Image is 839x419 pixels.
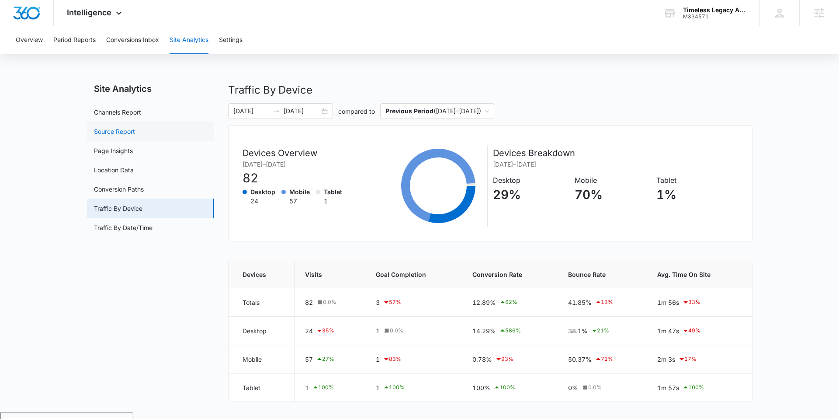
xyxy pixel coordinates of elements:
[385,104,489,119] span: ( [DATE] – [DATE] )
[94,108,141,117] a: Channels Report
[312,382,334,393] div: 100 %
[250,196,275,206] div: 24
[682,297,700,307] div: 33 %
[376,326,451,335] div: 1
[376,297,451,307] div: 3
[683,7,747,14] div: account name
[284,106,320,116] input: End date
[305,382,355,393] div: 1
[499,325,521,336] div: 586 %
[678,354,697,364] div: 17 %
[338,107,375,116] p: compared to
[87,82,214,95] h2: Site Analytics
[229,317,295,345] td: Desktop
[595,354,613,364] div: 72 %
[472,297,547,307] div: 12.89%
[24,51,31,58] img: tab_domain_overview_orange.svg
[383,382,405,393] div: 100 %
[683,14,747,20] div: account id
[383,297,401,307] div: 57 %
[383,354,401,364] div: 83 %
[243,270,284,279] span: Devices
[243,169,348,187] div: 82
[324,196,342,206] div: 1
[657,382,738,393] div: 1m 57s
[493,147,738,160] p: Devices Breakdown
[581,384,602,391] div: 0.0 %
[493,175,569,185] p: Desktop
[595,297,613,307] div: 13 %
[94,165,134,175] a: Location Data
[575,175,650,185] p: Mobile
[324,187,342,196] p: Tablet
[24,14,43,21] div: v 4.0.25
[228,82,752,98] p: Traffic By Device
[575,185,650,204] p: 70%
[16,26,43,54] button: Overview
[305,354,355,364] div: 57
[289,196,310,206] div: 57
[94,146,133,155] a: Page Insights
[472,354,547,364] div: 0.78%
[23,23,96,30] div: Domain: [DOMAIN_NAME]
[229,288,295,317] td: Totals
[305,270,355,279] span: Visits
[499,297,517,307] div: 62 %
[385,107,433,115] p: Previous Period
[14,23,21,30] img: website_grey.svg
[67,8,111,17] span: Intelligence
[106,26,159,54] button: Conversions Inbox
[656,175,732,185] p: Tablet
[472,382,547,393] div: 100%
[229,374,295,402] td: Tablet
[376,354,451,364] div: 1
[493,382,515,393] div: 100 %
[53,26,96,54] button: Period Reports
[229,345,295,374] td: Mobile
[233,106,270,116] input: Start date
[316,298,336,306] div: 0.0 %
[97,52,147,57] div: Keywords by Traffic
[219,26,243,54] button: Settings
[170,26,208,54] button: Site Analytics
[316,354,334,364] div: 27 %
[493,185,569,204] p: 29%
[33,52,78,57] div: Domain Overview
[568,270,636,279] span: Bounce Rate
[273,108,280,115] span: swap-right
[568,383,636,392] div: 0%
[250,187,275,196] p: Desktop
[493,160,738,169] p: [DATE] – [DATE]
[472,325,547,336] div: 14.29%
[316,325,334,336] div: 35 %
[657,354,738,364] div: 2m 3s
[376,270,451,279] span: Goal Completion
[591,325,609,336] div: 21 %
[289,187,310,196] p: Mobile
[383,327,403,335] div: 0.0 %
[94,204,142,213] a: Traffic By Device
[243,160,348,169] p: [DATE] – [DATE]
[376,382,451,393] div: 1
[305,325,355,336] div: 24
[273,108,280,115] span: to
[87,51,94,58] img: tab_keywords_by_traffic_grey.svg
[568,325,636,336] div: 38.1%
[305,298,355,307] div: 82
[94,223,153,232] a: Traffic By Date/Time
[495,354,513,364] div: 93 %
[472,270,547,279] span: Conversion Rate
[656,185,732,204] p: 1%
[657,270,738,279] span: Avg. Time On Site
[243,147,348,160] p: Devices Overview
[682,382,704,393] div: 100 %
[657,297,738,307] div: 1m 56s
[682,325,700,336] div: 49 %
[14,14,21,21] img: logo_orange.svg
[94,185,144,194] a: Conversion Paths
[568,354,636,364] div: 50.37%
[657,325,738,336] div: 1m 47s
[94,127,135,136] a: Source Report
[568,297,636,307] div: 41.85%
